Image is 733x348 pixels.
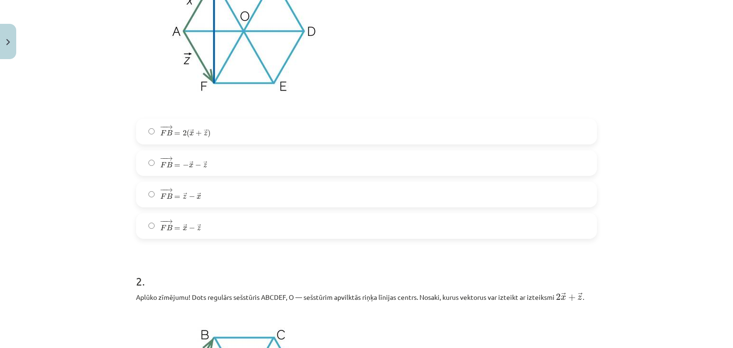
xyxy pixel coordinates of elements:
[165,219,173,224] span: →
[189,164,193,168] span: x
[167,162,172,168] span: B
[183,224,187,230] span: →
[187,129,189,138] span: (
[174,133,180,135] span: =
[204,129,208,135] span: →
[136,290,597,302] p: Aplūko zīmējumu! Dots regulārs sešstūris ABCDEF, O — sešstūrim apvilktās riņķa līnijas centrs. No...
[174,227,180,230] span: =
[189,132,194,136] span: x
[160,194,167,199] span: F
[578,293,583,299] span: →
[160,156,166,161] span: −
[561,296,566,300] span: x
[162,219,163,224] span: −
[162,156,163,161] span: −
[162,125,163,129] span: −
[183,195,187,199] span: z
[208,129,210,138] span: )
[183,163,189,168] span: −
[197,193,201,198] span: →
[190,129,194,135] span: →
[160,225,167,231] span: F
[165,188,173,192] span: →
[165,156,173,161] span: →
[165,125,173,129] span: →
[160,219,166,224] span: −
[568,294,576,301] span: +
[136,258,597,287] h1: 2 .
[577,296,582,300] span: z
[561,293,566,299] span: →
[197,224,201,230] span: →
[197,226,201,231] span: z
[197,195,201,199] span: x
[203,164,207,168] span: z
[189,194,195,200] span: −
[162,188,163,192] span: −
[203,161,207,167] span: →
[204,132,208,136] span: z
[160,130,167,136] span: F
[183,193,187,198] span: →
[167,193,172,199] span: B
[167,130,172,136] span: B
[556,294,561,300] span: 2
[189,161,193,167] span: →
[167,225,172,231] span: B
[174,164,180,167] span: =
[183,130,187,136] span: 2
[6,39,10,45] img: icon-close-lesson-0947bae3869378f0d4975bcd49f059093ad1ed9edebbc8119c70593378902aed.svg
[160,188,166,192] span: −
[160,162,167,168] span: F
[195,163,201,168] span: −
[196,131,202,136] span: +
[183,226,187,231] span: x
[174,196,180,199] span: =
[189,225,195,231] span: −
[160,125,166,129] span: −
